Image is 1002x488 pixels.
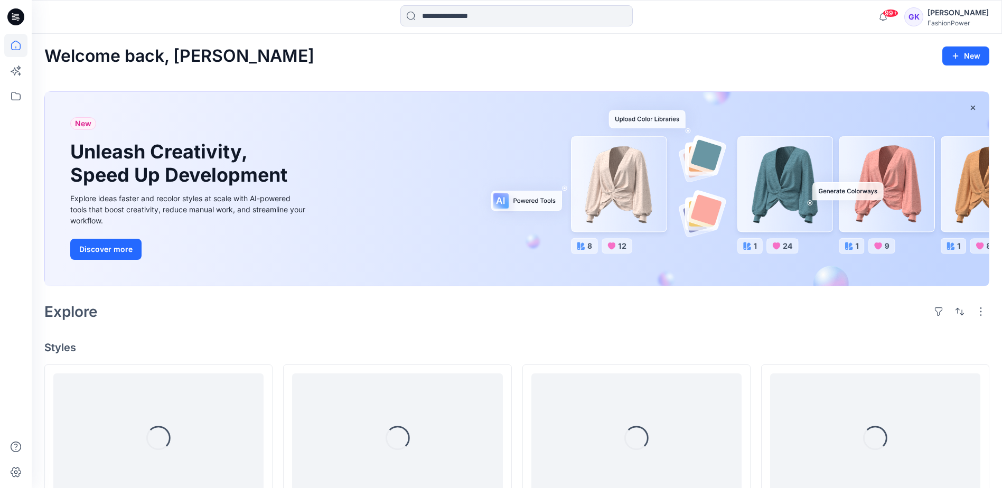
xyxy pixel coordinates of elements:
[70,193,308,226] div: Explore ideas faster and recolor styles at scale with AI-powered tools that boost creativity, red...
[70,239,308,260] a: Discover more
[883,9,898,17] span: 99+
[942,46,989,65] button: New
[44,341,989,354] h4: Styles
[928,19,989,27] div: FashionPower
[44,46,314,66] h2: Welcome back, [PERSON_NAME]
[44,303,98,320] h2: Explore
[75,117,91,130] span: New
[70,140,292,186] h1: Unleash Creativity, Speed Up Development
[904,7,923,26] div: GK
[928,6,989,19] div: [PERSON_NAME]
[70,239,142,260] button: Discover more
